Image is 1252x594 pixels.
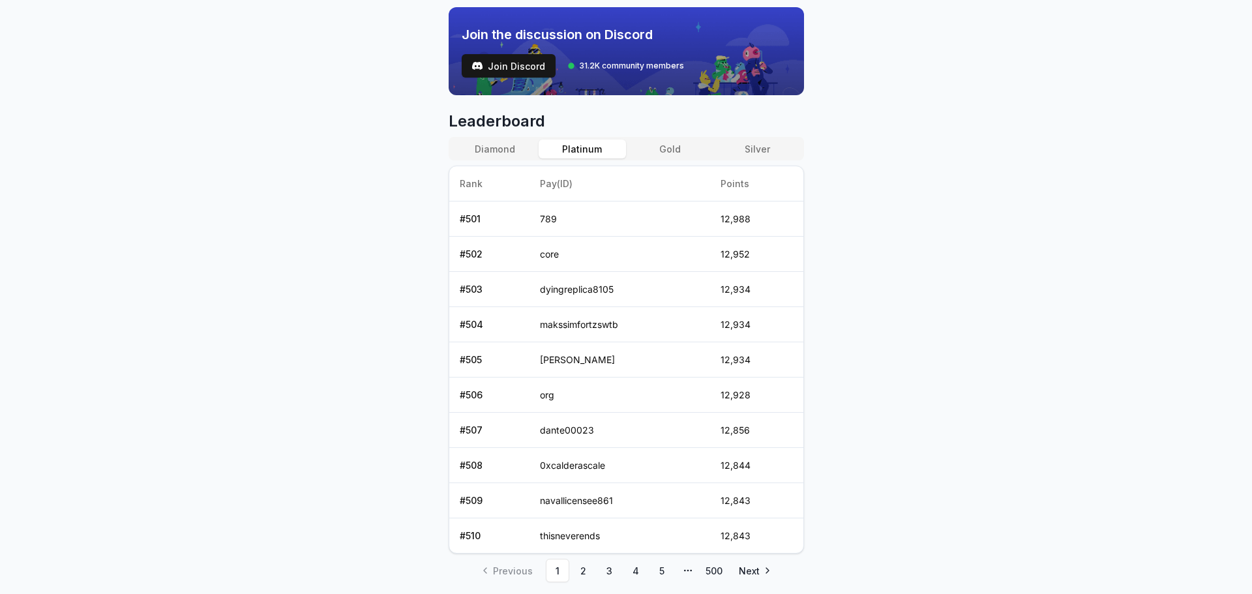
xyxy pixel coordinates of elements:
th: Rank [449,166,530,201]
td: # 509 [449,483,530,518]
td: # 507 [449,413,530,448]
img: discord_banner [449,7,804,95]
td: navallicensee861 [529,483,710,518]
td: org [529,378,710,413]
th: Pay(ID) [529,166,710,201]
td: 789 [529,201,710,237]
td: makssimfortzswtb [529,307,710,342]
button: Diamond [451,140,539,158]
button: Silver [713,140,801,158]
td: 12,843 [710,518,803,554]
button: Join Discord [462,54,556,78]
td: 12,988 [710,201,803,237]
a: testJoin Discord [462,54,556,78]
td: 12,843 [710,483,803,518]
a: 500 [702,559,726,582]
td: # 501 [449,201,530,237]
td: # 506 [449,378,530,413]
td: dyingreplica8105 [529,272,710,307]
span: Next [739,564,760,578]
span: Join Discord [488,59,545,73]
td: [PERSON_NAME] [529,342,710,378]
a: 5 [650,559,674,582]
td: # 502 [449,237,530,272]
td: # 503 [449,272,530,307]
td: # 505 [449,342,530,378]
td: 12,844 [710,448,803,483]
a: 1 [546,559,569,582]
td: core [529,237,710,272]
span: 31.2K community members [579,61,684,71]
span: Join the discussion on Discord [462,25,684,44]
a: 3 [598,559,621,582]
td: 12,856 [710,413,803,448]
a: 4 [624,559,648,582]
button: Gold [626,140,713,158]
td: # 504 [449,307,530,342]
td: thisneverends [529,518,710,554]
td: # 508 [449,448,530,483]
td: 12,934 [710,342,803,378]
td: 12,928 [710,378,803,413]
td: 12,934 [710,307,803,342]
td: 12,934 [710,272,803,307]
a: 2 [572,559,595,582]
button: Platinum [539,140,626,158]
td: # 510 [449,518,530,554]
span: Leaderboard [449,111,804,132]
td: 12,952 [710,237,803,272]
a: Go to next page [728,559,779,582]
nav: pagination [449,559,804,582]
td: 0xcalderascale [529,448,710,483]
img: test [472,61,483,71]
td: dante00023 [529,413,710,448]
th: Points [710,166,803,201]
